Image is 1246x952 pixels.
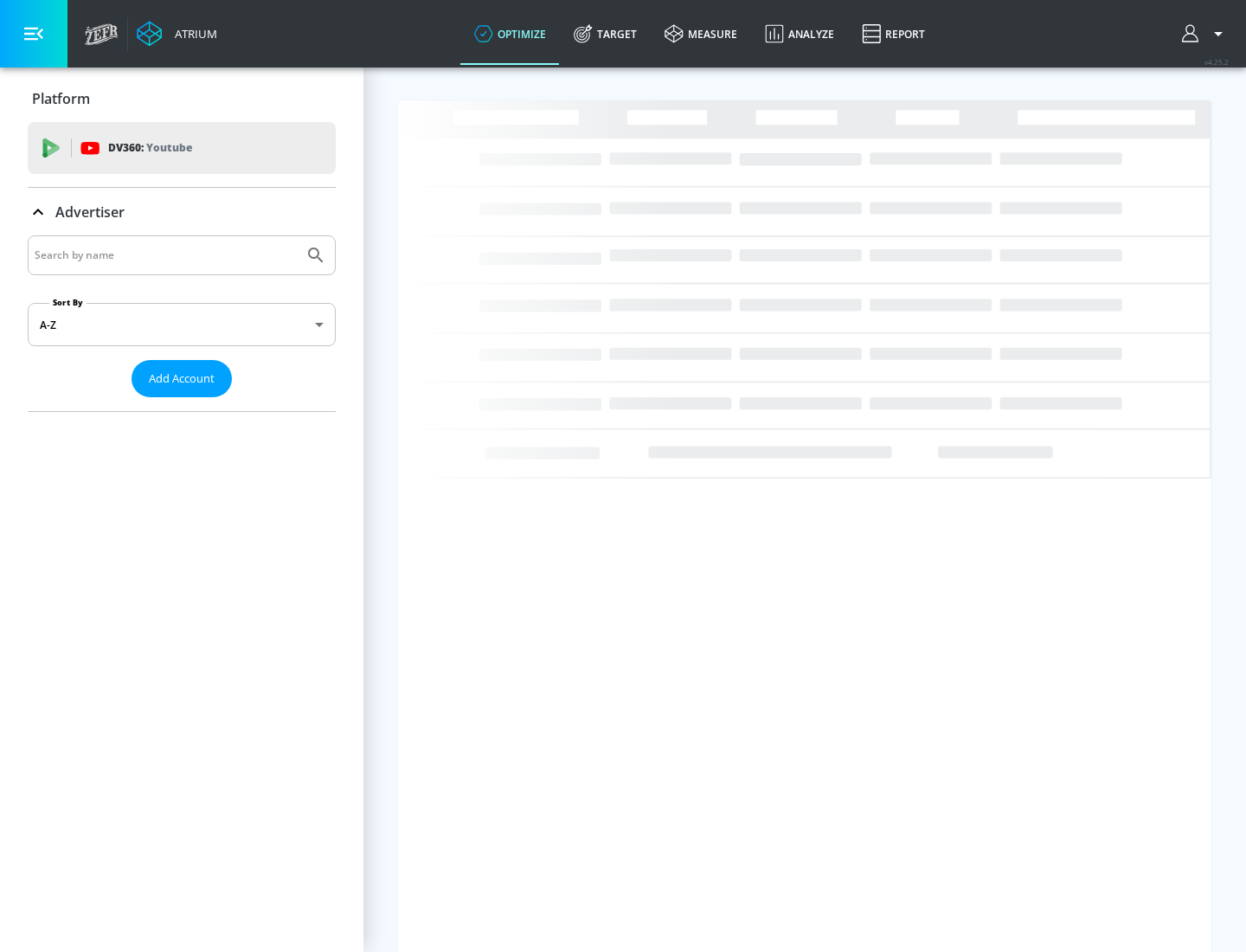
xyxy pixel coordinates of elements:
[28,235,336,411] div: Advertiser
[132,360,232,397] button: Add Account
[146,138,192,157] p: Youtube
[137,21,217,47] a: Atrium
[460,3,560,65] a: optimize
[28,74,336,123] div: Platform
[55,203,125,222] p: Advertiser
[32,89,90,108] p: Platform
[28,397,336,411] nav: list of Advertiser
[751,3,848,65] a: Analyze
[49,297,87,308] label: Sort By
[28,303,336,346] div: A-Z
[848,3,939,65] a: Report
[149,369,215,389] span: Add Account
[560,3,651,65] a: Target
[28,188,336,236] div: Advertiser
[651,3,751,65] a: measure
[108,138,192,158] p: DV360:
[1204,57,1229,67] span: v 4.25.2
[28,122,336,174] div: DV360: Youtube
[168,26,217,42] div: Atrium
[35,244,297,267] input: Search by name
